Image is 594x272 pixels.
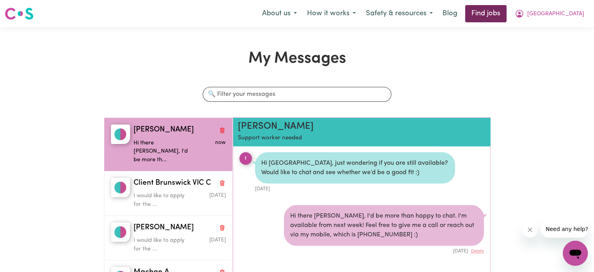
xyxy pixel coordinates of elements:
[134,236,195,253] p: I would like to apply for the ...
[215,140,225,145] span: Message sent on August 3, 2025
[284,246,484,255] div: [DATE]
[203,87,391,102] input: 🔍 Filter your messages
[104,118,232,171] button: Ivana E[PERSON_NAME]Delete conversationHi there [PERSON_NAME], I'd be more th...Message sent on A...
[111,222,130,242] img: Ana C
[255,184,455,193] div: [DATE]
[134,192,195,209] p: I would like to apply for the ...
[510,5,589,22] button: My Account
[522,222,538,238] iframe: Close message
[465,5,507,22] a: Find jobs
[238,134,444,143] p: Support worker needed
[134,222,194,234] span: [PERSON_NAME]
[111,178,130,197] img: Client Brunswick VIC C
[219,223,226,233] button: Delete conversation
[563,241,588,266] iframe: Button to launch messaging window
[219,125,226,135] button: Delete conversation
[5,5,34,23] a: Careseekers logo
[104,49,491,68] h1: My Messages
[527,10,584,18] span: [GEOGRAPHIC_DATA]
[239,152,252,165] div: I
[104,171,232,216] button: Client Brunswick VIC CClient Brunswick VIC CDelete conversationI would like to apply for the ...M...
[541,220,588,238] iframe: Message from company
[134,124,194,136] span: [PERSON_NAME]
[255,152,455,184] div: Hi [GEOGRAPHIC_DATA], just wondering if you are still available? Would like to chat and see wheth...
[257,5,302,22] button: About us
[471,248,484,255] button: Delete
[438,5,462,22] a: Blog
[209,193,225,198] span: Message sent on August 1, 2025
[209,238,225,243] span: Message sent on May 1, 2025
[219,178,226,188] button: Delete conversation
[111,124,130,144] img: Ivana E
[134,178,211,189] span: Client Brunswick VIC C
[5,7,34,21] img: Careseekers logo
[238,121,444,132] h2: [PERSON_NAME]
[104,216,232,260] button: Ana C[PERSON_NAME]Delete conversationI would like to apply for the ...Message sent on May 1, 2025
[5,5,47,12] span: Need any help?
[361,5,438,22] button: Safety & resources
[134,139,195,164] p: Hi there [PERSON_NAME], I'd be more th...
[302,5,361,22] button: How it works
[284,205,484,246] div: Hi there [PERSON_NAME], I'd be more than happy to chat. I'm available from next week! Feel free t...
